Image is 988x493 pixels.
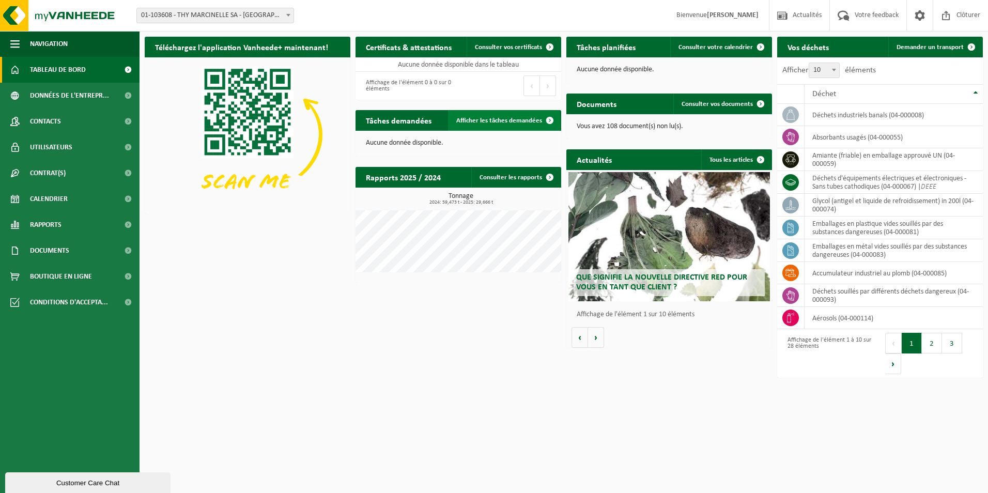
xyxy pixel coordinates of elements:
span: Conditions d'accepta... [30,289,108,315]
h3: Tonnage [361,193,561,205]
span: Tableau de bord [30,57,86,83]
button: 1 [902,333,922,353]
span: Boutique en ligne [30,264,92,289]
h2: Tâches planifiées [566,37,646,57]
td: emballages en métal vides souillés par des substances dangereuses (04-000083) [805,239,983,262]
div: Affichage de l'élément 0 à 0 sur 0 éléments [361,74,453,97]
p: Affichage de l'élément 1 sur 10 éléments [577,311,767,318]
p: Aucune donnée disponible. [577,66,762,73]
h2: Certificats & attestations [356,37,462,57]
span: Déchet [812,90,836,98]
button: 3 [942,333,962,353]
span: Contacts [30,109,61,134]
strong: [PERSON_NAME] [707,11,759,19]
i: DEEE [921,183,936,191]
td: emballages en plastique vides souillés par des substances dangereuses (04-000081) [805,217,983,239]
span: Utilisateurs [30,134,72,160]
p: Aucune donnée disponible. [366,140,551,147]
span: Calendrier [30,186,68,212]
span: Consulter vos certificats [475,44,542,51]
span: 10 [809,63,840,78]
button: Previous [523,75,540,96]
button: Volgende [588,327,604,348]
td: absorbants usagés (04-000055) [805,126,983,148]
span: Afficher les tâches demandées [456,117,542,124]
td: aérosols (04-000114) [805,307,983,329]
iframe: chat widget [5,470,173,493]
button: 2 [922,333,942,353]
a: Demander un transport [888,37,982,57]
td: Aucune donnée disponible dans le tableau [356,57,561,72]
span: 01-103608 - THY MARCINELLE SA - CHARLEROI [136,8,294,23]
label: Afficher éléments [782,66,876,74]
td: amiante (friable) en emballage approuvé UN (04-000059) [805,148,983,171]
span: Demander un transport [897,44,964,51]
button: Next [885,353,901,374]
span: Rapports [30,212,61,238]
a: Consulter vos documents [673,94,771,114]
span: Navigation [30,31,68,57]
span: 01-103608 - THY MARCINELLE SA - CHARLEROI [137,8,294,23]
td: glycol (antigel et liquide de refroidissement) in 200l (04-000074) [805,194,983,217]
p: Vous avez 108 document(s) non lu(s). [577,123,762,130]
span: Contrat(s) [30,160,66,186]
td: accumulateur industriel au plomb (04-000085) [805,262,983,284]
h2: Téléchargez l'application Vanheede+ maintenant! [145,37,338,57]
a: Consulter vos certificats [467,37,560,57]
a: Que signifie la nouvelle directive RED pour vous en tant que client ? [568,172,770,301]
span: Consulter votre calendrier [678,44,753,51]
h2: Tâches demandées [356,110,442,130]
div: Affichage de l'élément 1 à 10 sur 28 éléments [782,332,875,375]
h2: Actualités [566,149,622,170]
h2: Vos déchets [777,37,839,57]
span: 10 [809,63,839,78]
h2: Documents [566,94,627,114]
td: déchets industriels banals (04-000008) [805,104,983,126]
a: Consulter les rapports [471,167,560,188]
td: déchets souillés par différents déchets dangereux (04-000093) [805,284,983,307]
span: Consulter vos documents [682,101,753,107]
button: Next [540,75,556,96]
button: Previous [885,333,902,353]
span: Documents [30,238,69,264]
img: Download de VHEPlus App [145,57,350,212]
a: Consulter votre calendrier [670,37,771,57]
h2: Rapports 2025 / 2024 [356,167,451,187]
span: Que signifie la nouvelle directive RED pour vous en tant que client ? [576,273,747,291]
button: Vorige [572,327,588,348]
span: Données de l'entrepr... [30,83,109,109]
span: 2024: 59,473 t - 2025: 29,666 t [361,200,561,205]
a: Tous les articles [701,149,771,170]
a: Afficher les tâches demandées [448,110,560,131]
td: déchets d'équipements électriques et électroniques - Sans tubes cathodiques (04-000067) | [805,171,983,194]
